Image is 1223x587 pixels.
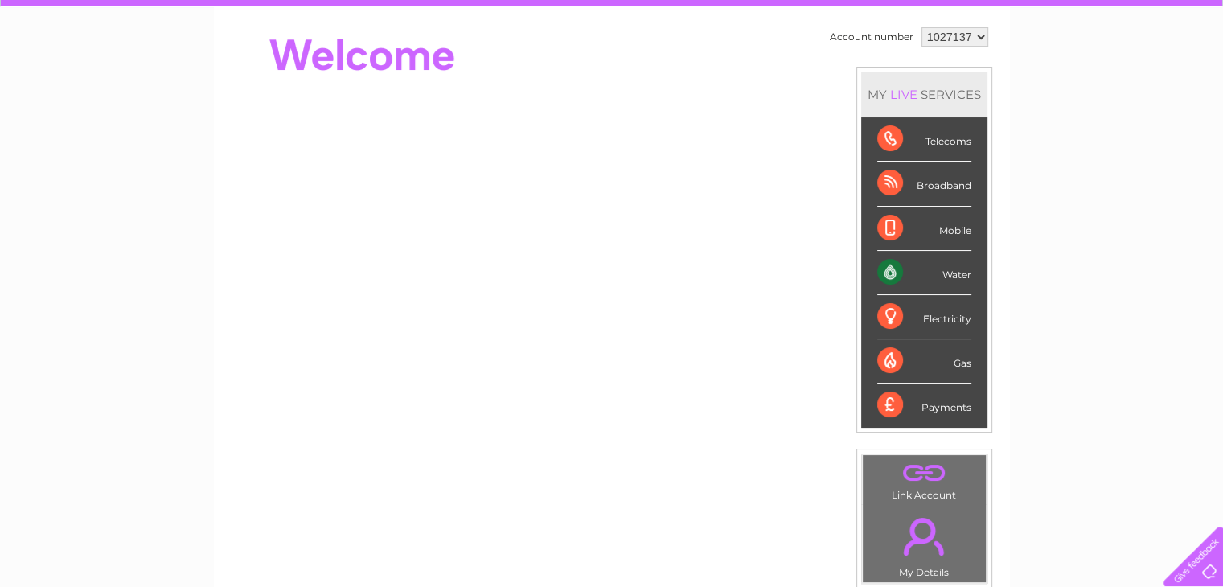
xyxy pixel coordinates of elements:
a: Log out [1170,68,1208,80]
a: Contact [1116,68,1155,80]
div: Electricity [877,295,971,339]
td: Account number [826,23,917,51]
div: Telecoms [877,117,971,162]
div: LIVE [887,87,921,102]
a: Water [940,68,971,80]
a: . [867,508,982,564]
td: My Details [862,504,987,583]
div: Water [877,251,971,295]
div: Mobile [877,207,971,251]
a: Blog [1083,68,1106,80]
div: Broadband [877,162,971,206]
td: Link Account [862,454,987,505]
div: MY SERVICES [861,72,987,117]
div: Clear Business is a trading name of Verastar Limited (registered in [GEOGRAPHIC_DATA] No. 3667643... [232,9,992,78]
a: Telecoms [1025,68,1073,80]
a: 0333 014 3131 [920,8,1031,28]
div: Payments [877,384,971,427]
div: Gas [877,339,971,384]
img: logo.png [43,42,125,91]
a: Energy [980,68,1016,80]
a: . [867,459,982,487]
